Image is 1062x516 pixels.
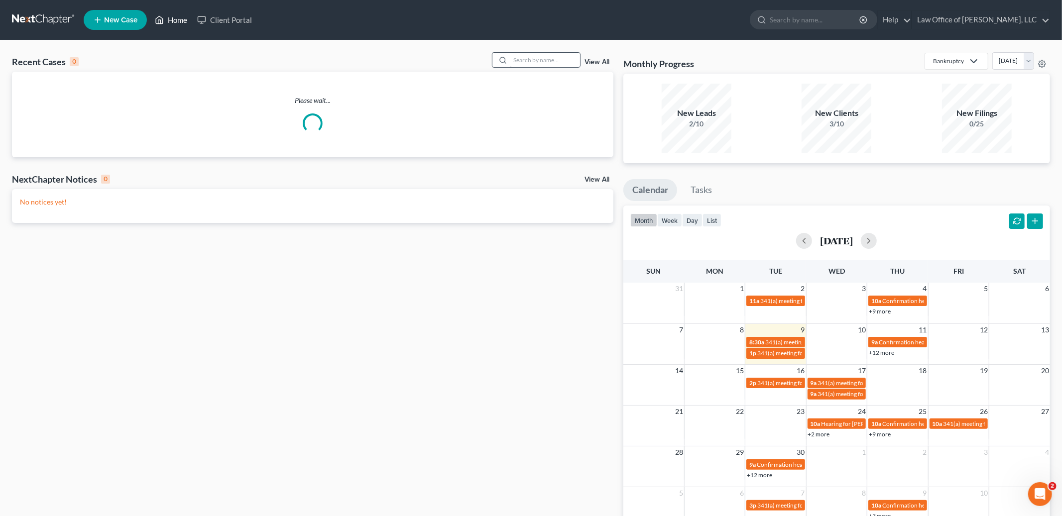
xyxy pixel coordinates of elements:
[882,420,995,427] span: Confirmation hearing for [PERSON_NAME]
[820,235,853,246] h2: [DATE]
[749,349,756,357] span: 1p
[12,96,613,105] p: Please wait...
[912,11,1050,29] a: Law Office of [PERSON_NAME], LLC
[800,487,806,499] span: 7
[678,487,684,499] span: 5
[192,11,257,29] a: Client Portal
[922,446,928,458] span: 2
[8,305,191,322] textarea: Message…
[942,107,1012,119] div: New Filings
[749,338,764,346] span: 8:30a
[933,420,943,427] span: 10a
[749,461,756,468] span: 9a
[757,461,923,468] span: Confirmation hearing for [PERSON_NAME] & [PERSON_NAME]
[623,179,677,201] a: Calendar
[918,365,928,377] span: 18
[703,213,721,227] button: list
[857,406,867,417] span: 24
[857,365,867,377] span: 17
[933,57,964,65] div: Bankruptcy
[16,133,155,182] div: We are working with our dev team to see if there is a solution for the variance in font size. In ...
[861,283,867,295] span: 3
[16,229,155,268] div: We added a checkbox to 3.9(A)(2). That change should be active now. Please let me know if there i...
[89,288,183,299] a: Chapter_13...-1-25.docx
[869,430,891,438] a: +9 more
[890,267,905,275] span: Thu
[706,267,723,275] span: Mon
[662,119,731,129] div: 2/10
[765,338,861,346] span: 341(a) meeting for [PERSON_NAME]
[871,338,878,346] span: 9a
[15,326,23,334] button: Emoji picker
[1049,482,1057,490] span: 2
[623,58,694,70] h3: Monthly Progress
[99,289,183,299] div: Chapter_13...-1-25.docx
[171,322,187,338] button: Send a message…
[818,379,914,387] span: 341(a) meeting for [PERSON_NAME]
[81,282,191,305] div: Chapter_13...-1-25.docx
[1040,324,1050,336] span: 13
[16,187,155,216] div: I apologize for the frustrations here and appreciate your patience as our team works through thes...
[674,365,684,377] span: 14
[735,406,745,417] span: 22
[918,406,928,417] span: 25
[869,349,894,356] a: +12 more
[31,326,39,334] button: Gif picker
[16,62,155,120] div: For 3.9(A)(2), I'm not able to find the details that you would like updated for this line in our ...
[585,59,609,66] a: View All
[869,308,891,315] a: +9 more
[70,57,79,66] div: 0
[749,379,756,387] span: 2p
[918,324,928,336] span: 11
[1044,446,1050,458] span: 4
[879,338,992,346] span: Confirmation hearing for [PERSON_NAME]
[822,420,952,427] span: Hearing for [PERSON_NAME] & [PERSON_NAME]
[104,16,137,24] span: New Case
[871,502,881,509] span: 10a
[802,107,871,119] div: New Clients
[48,12,124,22] p: The team can also help
[739,487,745,499] span: 6
[8,56,163,126] div: For 3.9(A)(2), I'm not able to find the details that you would like updated for this line in our ...
[802,119,871,129] div: 3/10
[861,446,867,458] span: 1
[979,406,989,417] span: 26
[8,282,191,306] div: Mike says…
[808,430,830,438] a: +2 more
[811,379,817,387] span: 9a
[818,390,967,398] span: 341(a) meeting for [PERSON_NAME] & [PERSON_NAME]
[63,326,71,334] button: Start recording
[828,267,845,275] span: Wed
[811,420,821,427] span: 10a
[922,283,928,295] span: 4
[735,446,745,458] span: 29
[739,283,745,295] span: 1
[28,5,44,21] img: Profile image for Operator
[8,127,163,222] div: We are working with our dev team to see if there is a solution for the variance in font size. In ...
[12,173,110,185] div: NextChapter Notices
[983,446,989,458] span: 3
[101,175,110,184] div: 0
[8,127,191,223] div: Emma says…
[922,487,928,499] span: 9
[796,406,806,417] span: 23
[150,11,192,29] a: Home
[796,446,806,458] span: 30
[800,283,806,295] span: 2
[811,390,817,398] span: 9a
[8,223,191,282] div: Emma says…
[770,10,861,29] input: Search by name...
[882,502,1048,509] span: Confirmation hearing for [PERSON_NAME] & [PERSON_NAME]
[757,349,853,357] span: 341(a) meeting for [PERSON_NAME]
[953,267,964,275] span: Fri
[979,324,989,336] span: 12
[682,179,721,201] a: Tasks
[1040,406,1050,417] span: 27
[1013,267,1026,275] span: Sat
[749,297,759,305] span: 11a
[769,267,782,275] span: Tue
[48,5,84,12] h1: Operator
[674,283,684,295] span: 31
[942,119,1012,129] div: 0/25
[47,326,55,334] button: Upload attachment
